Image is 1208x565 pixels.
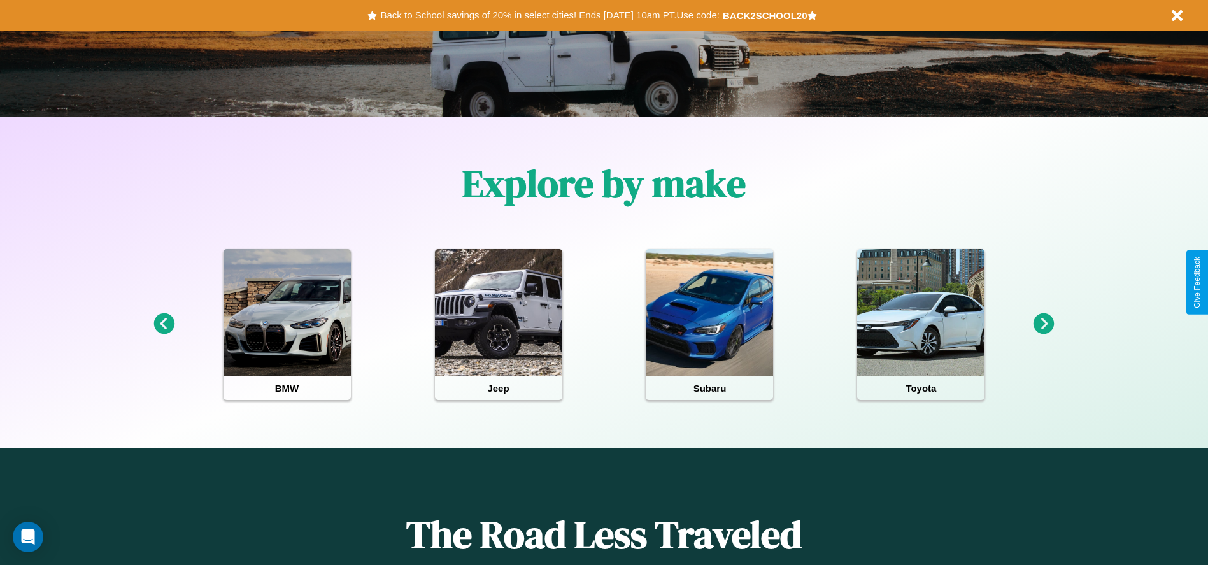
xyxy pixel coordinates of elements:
[224,376,351,400] h4: BMW
[13,522,43,552] div: Open Intercom Messenger
[377,6,722,24] button: Back to School savings of 20% in select cities! Ends [DATE] 10am PT.Use code:
[1193,257,1202,308] div: Give Feedback
[435,376,562,400] h4: Jeep
[723,10,807,21] b: BACK2SCHOOL20
[646,376,773,400] h4: Subaru
[462,157,746,210] h1: Explore by make
[241,508,966,561] h1: The Road Less Traveled
[857,376,984,400] h4: Toyota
